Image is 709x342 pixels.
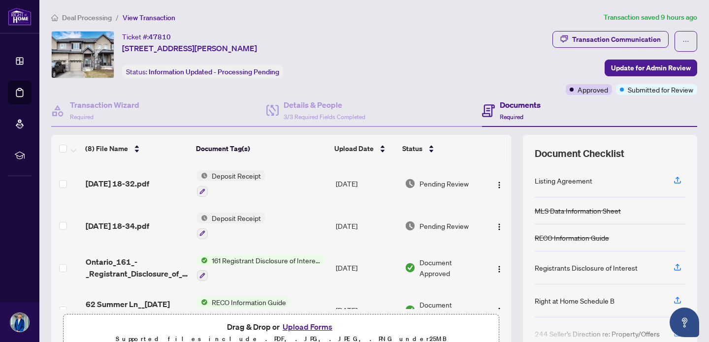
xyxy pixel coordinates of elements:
[116,12,119,23] li: /
[405,220,416,231] img: Document Status
[51,14,58,21] span: home
[332,247,401,289] td: [DATE]
[419,299,483,321] span: Document Approved
[62,13,112,22] span: Deal Processing
[284,99,365,111] h4: Details & People
[535,205,621,216] div: MLS Data Information Sheet
[495,181,503,189] img: Logo
[419,257,483,279] span: Document Approved
[405,262,416,273] img: Document Status
[491,218,507,234] button: Logo
[491,176,507,191] button: Logo
[86,220,149,232] span: [DATE] 18-34.pdf
[578,84,608,95] span: Approved
[398,135,484,162] th: Status
[334,143,374,154] span: Upload Date
[197,170,208,181] img: Status Icon
[70,99,139,111] h4: Transaction Wizard
[70,113,94,121] span: Required
[197,255,324,281] button: Status Icon161 Registrant Disclosure of Interest - Disposition ofProperty
[8,7,32,26] img: logo
[86,178,149,189] span: [DATE] 18-32.pdf
[149,67,279,76] span: Information Updated - Processing Pending
[402,143,422,154] span: Status
[500,113,523,121] span: Required
[405,305,416,315] img: Document Status
[86,256,189,280] span: Ontario_161_-_Registrant_Disclosure_of_Interest__Disposition_of_Property_2_1_EXECUTED_EXECUTED.pdf
[208,297,290,308] span: RECO Information Guide
[197,255,208,266] img: Status Icon
[491,260,507,276] button: Logo
[208,170,265,181] span: Deposit Receipt
[85,143,128,154] span: (8) File Name
[491,302,507,318] button: Logo
[332,205,401,247] td: [DATE]
[332,289,401,331] td: [DATE]
[611,60,691,76] span: Update for Admin Review
[10,313,29,332] img: Profile Icon
[628,84,693,95] span: Submitted for Review
[535,147,624,160] span: Document Checklist
[332,162,401,205] td: [DATE]
[197,297,208,308] img: Status Icon
[419,220,469,231] span: Pending Review
[535,328,660,339] div: 244 Seller’s Direction re: Property/Offers
[208,255,324,266] span: 161 Registrant Disclosure of Interest - Disposition ofProperty
[86,298,189,322] span: 62 Summer Ln__[DATE] 16_12_06.pdf
[227,320,335,333] span: Drag & Drop or
[122,31,171,42] div: Ticket #:
[535,232,609,243] div: RECO Information Guide
[495,307,503,315] img: Logo
[123,13,175,22] span: View Transaction
[122,42,257,54] span: [STREET_ADDRESS][PERSON_NAME]
[535,175,592,186] div: Listing Agreement
[197,297,290,323] button: Status IconRECO Information Guide
[419,178,469,189] span: Pending Review
[208,213,265,223] span: Deposit Receipt
[122,65,283,78] div: Status:
[535,295,614,306] div: Right at Home Schedule B
[605,60,697,76] button: Update for Admin Review
[330,135,399,162] th: Upload Date
[52,31,114,78] img: IMG-X12337620_1.jpg
[572,31,661,47] div: Transaction Communication
[280,320,335,333] button: Upload Forms
[604,12,697,23] article: Transaction saved 9 hours ago
[670,308,699,337] button: Open asap
[535,262,638,273] div: Registrants Disclosure of Interest
[495,223,503,231] img: Logo
[192,135,330,162] th: Document Tag(s)
[197,213,208,223] img: Status Icon
[197,170,265,197] button: Status IconDeposit Receipt
[552,31,669,48] button: Transaction Communication
[405,178,416,189] img: Document Status
[149,32,171,41] span: 47810
[500,99,541,111] h4: Documents
[81,135,192,162] th: (8) File Name
[495,265,503,273] img: Logo
[284,113,365,121] span: 3/3 Required Fields Completed
[197,213,265,239] button: Status IconDeposit Receipt
[682,38,689,45] span: ellipsis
